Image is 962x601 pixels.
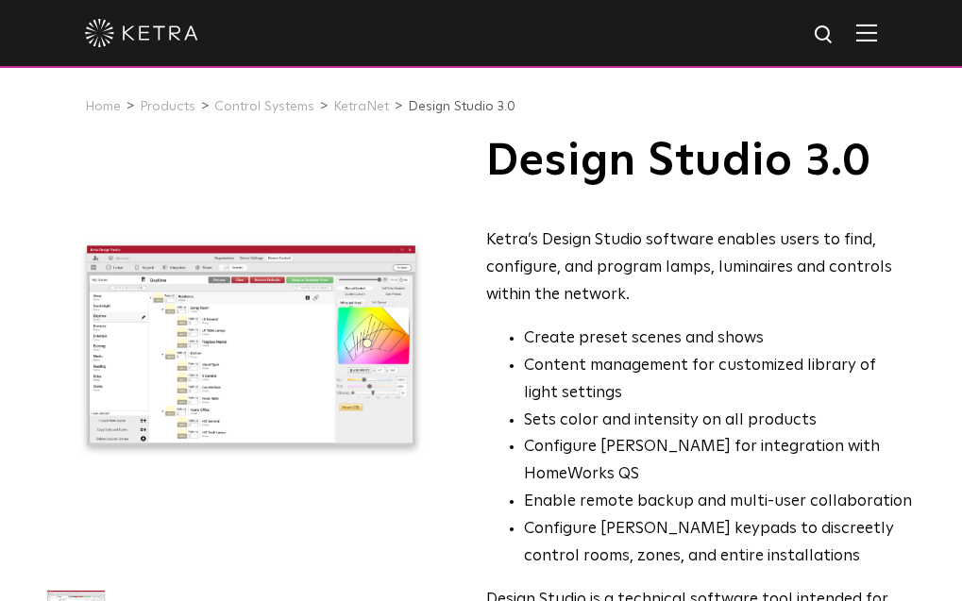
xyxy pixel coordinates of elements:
a: KetraNet [333,100,389,113]
li: Enable remote backup and multi-user collaboration [524,489,913,516]
li: Content management for customized library of light settings [524,353,913,408]
a: Control Systems [214,100,314,113]
a: Products [140,100,195,113]
img: Hamburger%20Nav.svg [856,24,877,42]
img: ketra-logo-2019-white [85,19,198,47]
img: search icon [813,24,836,47]
h1: Design Studio 3.0 [486,138,913,185]
li: Sets color and intensity on all products [524,408,913,435]
li: Configure [PERSON_NAME] for integration with HomeWorks QS [524,434,913,489]
a: Design Studio 3.0 [408,100,515,113]
a: Home [85,100,121,113]
li: Create preset scenes and shows [524,326,913,353]
li: Configure [PERSON_NAME] keypads to discreetly control rooms, zones, and entire installations [524,516,913,571]
div: Ketra’s Design Studio software enables users to find, configure, and program lamps, luminaires an... [486,227,913,309]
